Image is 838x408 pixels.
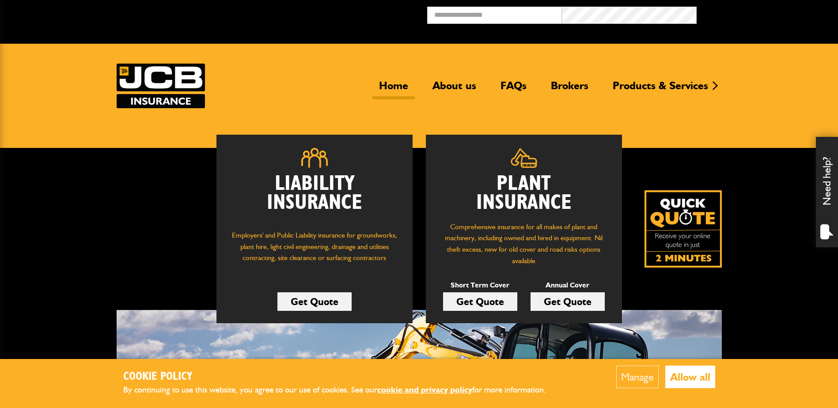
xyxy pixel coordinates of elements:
[277,292,352,311] a: Get Quote
[665,366,715,388] button: Allow all
[531,292,605,311] a: Get Quote
[117,64,205,108] a: JCB Insurance Services
[494,79,533,99] a: FAQs
[645,190,722,268] img: Quick Quote
[697,7,831,20] button: Broker Login
[439,174,609,212] h2: Plant Insurance
[230,174,399,221] h2: Liability Insurance
[426,79,483,99] a: About us
[645,190,722,268] a: Get your insurance quote isn just 2-minutes
[117,64,205,108] img: JCB Insurance Services logo
[443,280,517,291] p: Short Term Cover
[616,366,659,388] button: Manage
[443,292,517,311] a: Get Quote
[372,79,415,99] a: Home
[123,383,561,397] p: By continuing to use this website, you agree to our use of cookies. See our for more information.
[123,370,561,384] h2: Cookie Policy
[816,137,838,247] div: Need help?
[606,79,715,99] a: Products & Services
[439,221,609,266] p: Comprehensive insurance for all makes of plant and machinery, including owned and hired in equipm...
[230,230,399,272] p: Employers' and Public Liability insurance for groundworks, plant hire, light civil engineering, d...
[531,280,605,291] p: Annual Cover
[377,385,472,395] a: cookie and privacy policy
[544,79,595,99] a: Brokers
